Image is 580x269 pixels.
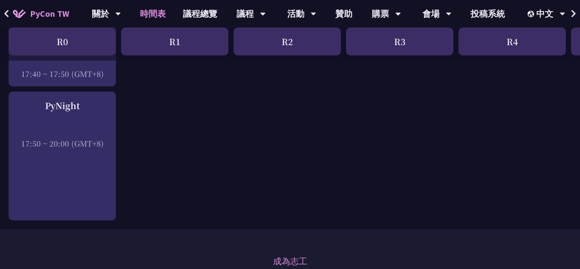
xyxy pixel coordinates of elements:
[459,28,566,55] div: R4
[13,9,26,18] img: Home icon of PyCon TW 2025
[528,11,536,17] img: Locale Icon
[234,28,341,55] div: R2
[346,28,453,55] div: R3
[4,3,78,24] a: PyCon TW
[13,68,112,79] div: 17:40 ~ 17:50 (GMT+8)
[13,99,112,112] div: PyNight
[121,28,228,55] div: R1
[9,28,116,55] div: R0
[30,7,69,20] span: PyCon TW
[273,255,307,268] a: 成為志工
[13,138,112,149] div: 17:50 ~ 20:00 (GMT+8)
